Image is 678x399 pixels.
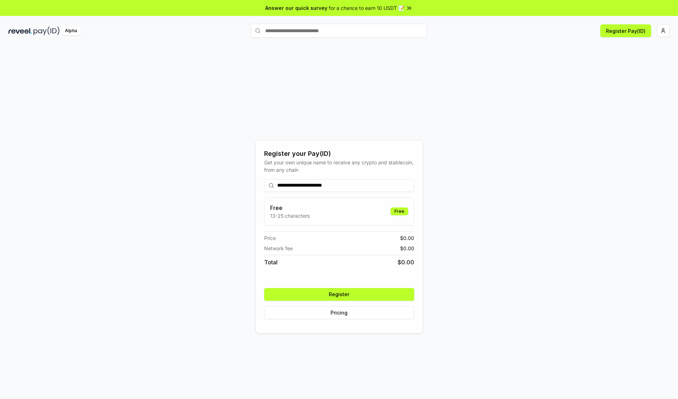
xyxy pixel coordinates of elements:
[329,4,404,12] span: for a chance to earn 10 USDT 📝
[264,159,414,174] div: Get your own unique name to receive any crypto and stablecoin, from any chain
[264,306,414,319] button: Pricing
[61,27,81,35] div: Alpha
[34,27,60,35] img: pay_id
[270,212,310,219] p: 13-25 characters
[8,27,32,35] img: reveel_dark
[270,204,310,212] h3: Free
[400,245,414,252] span: $ 0.00
[391,207,408,215] div: Free
[400,234,414,242] span: $ 0.00
[398,258,414,266] span: $ 0.00
[264,149,414,159] div: Register your Pay(ID)
[264,288,414,301] button: Register
[265,4,327,12] span: Answer our quick survey
[600,24,651,37] button: Register Pay(ID)
[264,245,293,252] span: Network fee
[264,258,278,266] span: Total
[264,234,276,242] span: Price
